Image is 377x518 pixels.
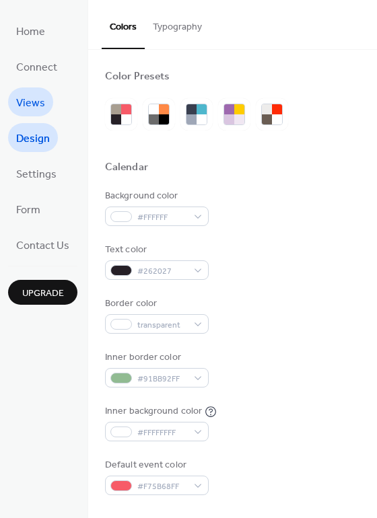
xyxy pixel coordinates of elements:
div: Calendar [105,161,148,175]
a: Contact Us [8,230,77,259]
span: #F75B68FF [137,480,187,494]
span: Views [16,93,45,114]
span: Upgrade [22,287,64,301]
a: Design [8,123,58,152]
span: Contact Us [16,235,69,256]
a: Connect [8,52,65,81]
div: Inner border color [105,350,206,365]
span: Design [16,128,50,149]
a: Home [8,16,53,45]
span: transparent [137,318,187,332]
span: #91BB92FF [137,372,187,386]
div: Text color [105,243,206,257]
span: Settings [16,164,57,185]
span: Connect [16,57,57,78]
div: Default event color [105,458,206,472]
span: Form [16,200,40,221]
span: #262027 [137,264,187,279]
div: Color Presets [105,70,170,84]
div: Background color [105,189,206,203]
a: Views [8,87,53,116]
span: #FFFFFFFF [137,426,187,440]
div: Border color [105,297,206,311]
button: Upgrade [8,280,77,305]
span: #FFFFFF [137,211,187,225]
span: Home [16,22,45,42]
a: Settings [8,159,65,188]
a: Form [8,194,48,223]
div: Inner background color [105,404,202,418]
